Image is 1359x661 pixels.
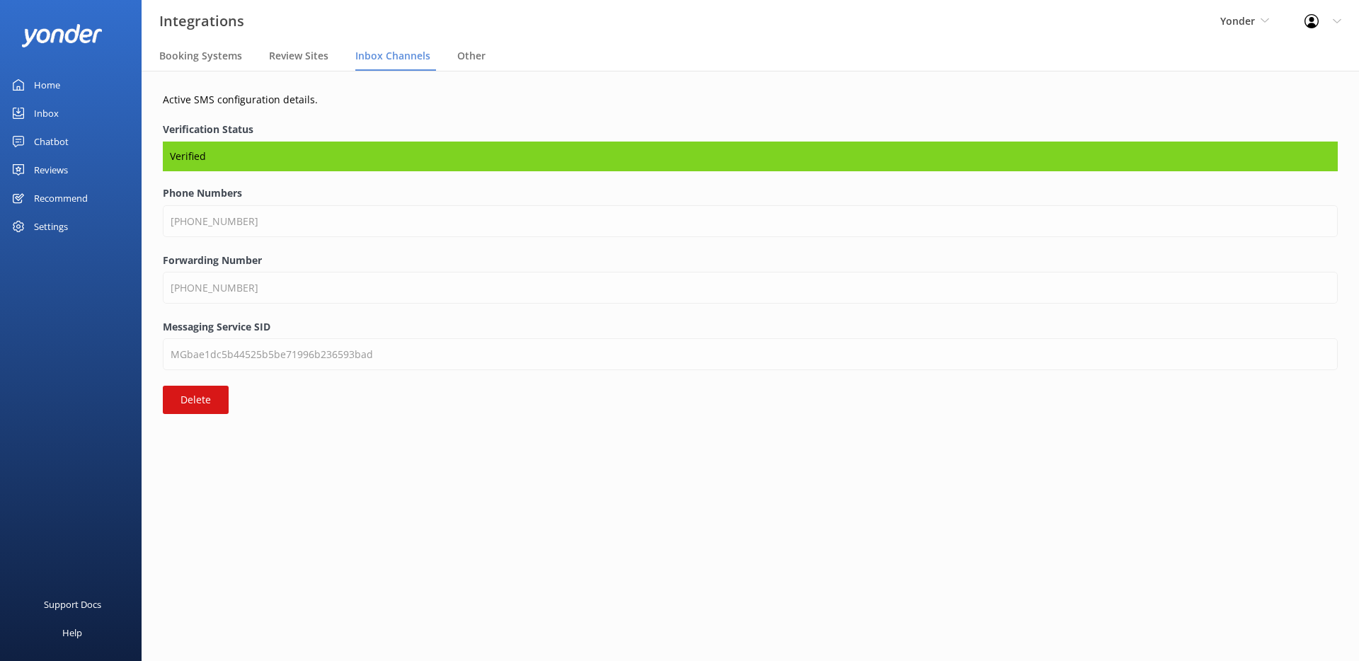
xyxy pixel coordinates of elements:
div: Help [62,619,82,647]
div: Reviews [34,156,68,184]
div: Home [34,71,60,99]
p: Verified [163,142,1338,171]
div: Inbox [34,99,59,127]
h3: Integrations [159,10,244,33]
img: yonder-white-logo.png [21,24,103,47]
button: Delete [163,386,229,414]
label: Messaging Service SID [163,319,1338,335]
span: Other [457,49,486,63]
div: Recommend [34,184,88,212]
span: Review Sites [269,49,328,63]
label: Verification Status [163,122,1338,137]
span: Inbox Channels [355,49,430,63]
div: Settings [34,212,68,241]
div: Chatbot [34,127,69,156]
span: Yonder [1220,14,1255,28]
label: Forwarding Number [163,253,1338,268]
label: Phone Numbers [163,185,1338,201]
p: Active SMS configuration details. [163,92,1338,108]
span: Booking Systems [159,49,242,63]
div: Support Docs [44,590,101,619]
